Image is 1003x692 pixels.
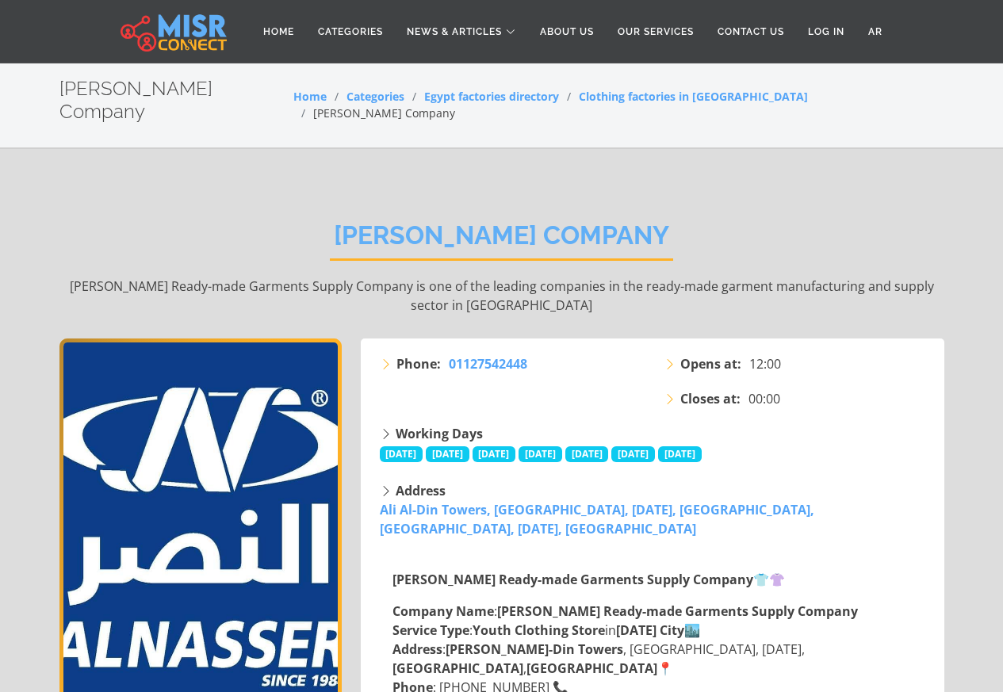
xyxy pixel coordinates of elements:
strong: [PERSON_NAME] Ready-made Garments Supply Company [497,602,858,620]
a: 01127542448 [449,354,527,373]
a: Categories [306,17,395,47]
h2: [PERSON_NAME] Company [330,220,673,261]
a: AR [856,17,894,47]
span: [DATE] [611,446,655,462]
strong: Closes at: [680,389,741,408]
span: 12:00 [749,354,781,373]
strong: [PERSON_NAME]-Din Towers [446,640,623,658]
strong: Service Type [392,621,469,639]
a: Log in [796,17,856,47]
a: Ali Al-Din Towers, [GEOGRAPHIC_DATA], [DATE], [GEOGRAPHIC_DATA], [GEOGRAPHIC_DATA], [DATE], [GEOG... [380,501,814,537]
strong: [GEOGRAPHIC_DATA] [526,660,657,677]
span: [DATE] [426,446,469,462]
span: News & Articles [407,25,502,39]
span: [DATE] [519,446,562,462]
p: [PERSON_NAME] Ready-made Garments Supply Company is one of the leading companies in the ready-mad... [59,277,944,315]
a: Clothing factories in [GEOGRAPHIC_DATA] [579,89,808,104]
a: Egypt factories directory [424,89,559,104]
strong: [GEOGRAPHIC_DATA] [392,660,523,677]
a: Our Services [606,17,706,47]
strong: [PERSON_NAME] Ready-made Garments Supply Company [392,571,753,588]
span: [DATE] [473,446,516,462]
span: 01127542448 [449,355,527,373]
span: 00:00 [748,389,780,408]
li: [PERSON_NAME] Company [293,105,455,121]
p: 👕👚 [392,570,916,589]
span: [DATE] [565,446,609,462]
a: Categories [346,89,404,104]
a: Contact Us [706,17,796,47]
img: main.misr_connect [121,12,227,52]
a: Home [251,17,306,47]
strong: Company Name [392,602,494,620]
strong: Phone: [396,354,441,373]
strong: Address [396,482,446,499]
a: Home [293,89,327,104]
span: [DATE] [380,446,423,462]
a: About Us [528,17,606,47]
strong: Address [392,640,442,658]
strong: [DATE] City [616,621,684,639]
a: News & Articles [395,17,528,47]
h2: [PERSON_NAME] Company [59,78,293,124]
strong: Working Days [396,425,483,442]
strong: Opens at: [680,354,741,373]
span: [DATE] [658,446,702,462]
strong: Youth Clothing Store [473,621,605,639]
